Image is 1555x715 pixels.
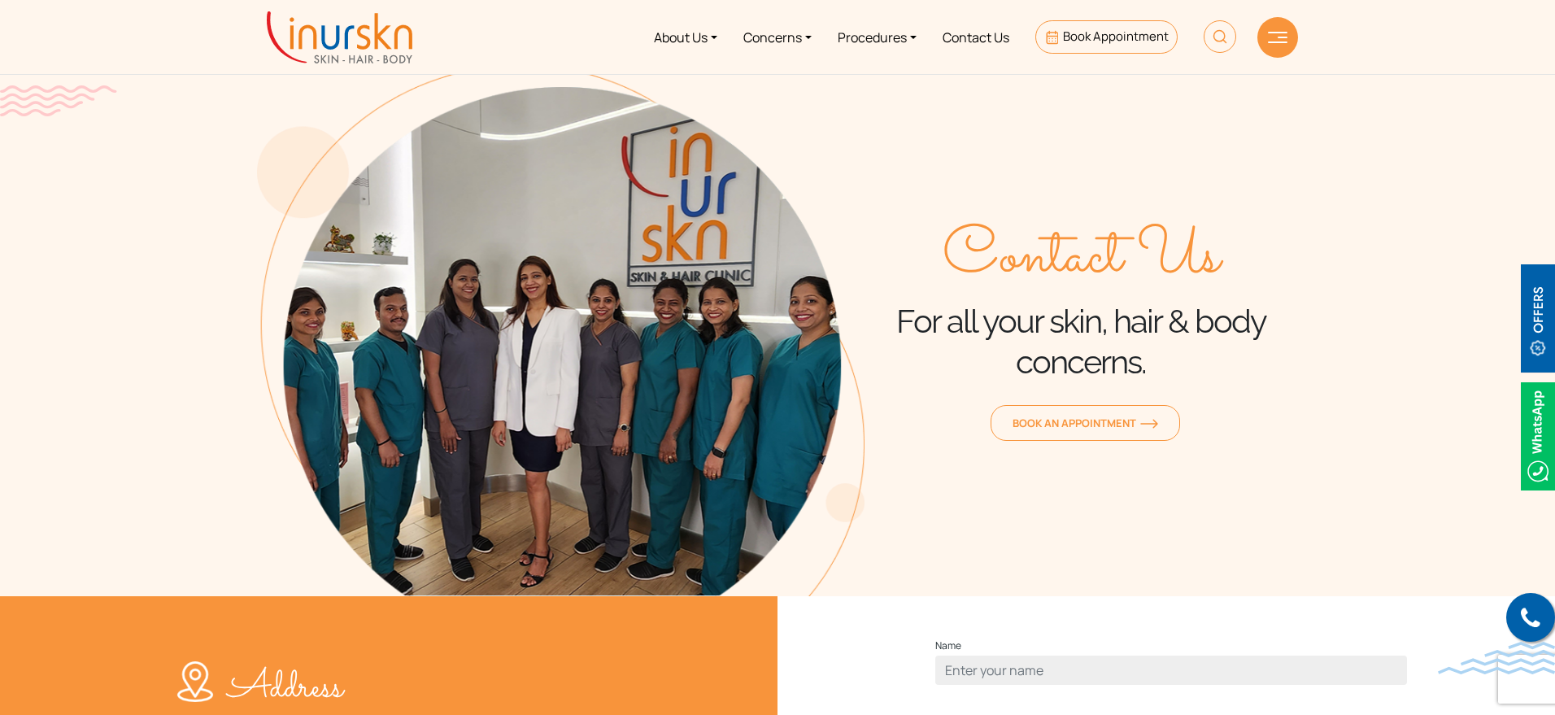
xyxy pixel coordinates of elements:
[865,221,1298,382] div: For all your skin, hair & body concerns.
[1204,20,1236,53] img: HeaderSearch
[930,7,1022,68] a: Contact Us
[943,221,1220,294] span: Contact Us
[1140,419,1158,429] img: orange-arrow
[1013,416,1158,430] span: Book an Appointment
[228,661,489,714] p: Address
[991,405,1180,441] a: Book an Appointmentorange-arrow
[1521,264,1555,373] img: offerBt
[1521,382,1555,490] img: Whatsappicon
[267,11,412,63] img: inurskn-logo
[1035,20,1178,54] a: Book Appointment
[935,656,1407,685] input: Enter your name
[175,661,228,702] img: location-w
[1521,425,1555,443] a: Whatsappicon
[1268,32,1287,43] img: hamLine.svg
[825,7,930,68] a: Procedures
[641,7,730,68] a: About Us
[257,65,865,596] img: about-the-team-img
[1063,28,1169,45] span: Book Appointment
[730,7,825,68] a: Concerns
[1438,642,1555,674] img: bluewave
[935,636,961,656] label: Name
